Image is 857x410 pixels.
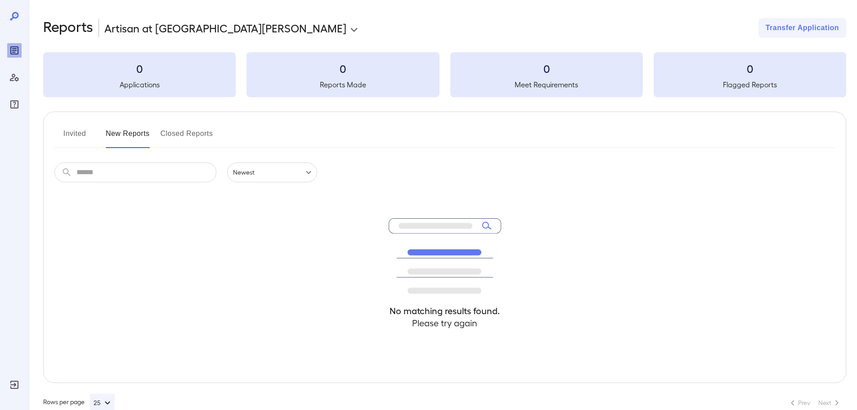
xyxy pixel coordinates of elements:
[104,21,346,35] p: Artisan at [GEOGRAPHIC_DATA][PERSON_NAME]
[43,52,846,97] summary: 0Applications0Reports Made0Meet Requirements0Flagged Reports
[7,378,22,392] div: Log Out
[450,61,643,76] h3: 0
[43,79,236,90] h5: Applications
[7,70,22,85] div: Manage Users
[389,317,501,329] h4: Please try again
[654,79,846,90] h5: Flagged Reports
[43,61,236,76] h3: 0
[7,43,22,58] div: Reports
[247,61,439,76] h3: 0
[783,396,846,410] nav: pagination navigation
[161,126,213,148] button: Closed Reports
[389,305,501,317] h4: No matching results found.
[758,18,846,38] button: Transfer Application
[450,79,643,90] h5: Meet Requirements
[43,18,93,38] h2: Reports
[227,162,317,182] div: Newest
[7,97,22,112] div: FAQ
[247,79,439,90] h5: Reports Made
[106,126,150,148] button: New Reports
[654,61,846,76] h3: 0
[54,126,95,148] button: Invited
